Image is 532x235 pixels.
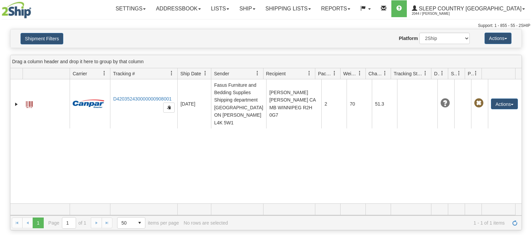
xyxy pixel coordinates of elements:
[412,10,462,17] span: 2044 / [PERSON_NAME]
[321,79,347,128] td: 2
[233,220,505,226] span: 1 - 1 of 1 items
[2,23,530,29] div: Support: 1 - 855 - 55 - 2SHIP
[121,220,130,226] span: 50
[417,6,522,11] span: Sleep Country [GEOGRAPHIC_DATA]
[343,70,357,77] span: Weight
[260,0,316,17] a: Shipping lists
[10,55,522,68] div: grid grouping header
[117,217,145,229] span: Page sizes drop down
[180,70,201,77] span: Ship Date
[304,68,315,79] a: Recipient filter column settings
[206,0,234,17] a: Lists
[266,70,286,77] span: Recipient
[372,79,397,128] td: 51.3
[252,68,263,79] a: Sender filter column settings
[62,218,76,228] input: Page 1
[2,2,31,18] img: logo2044.jpg
[485,33,511,44] button: Actions
[368,70,383,77] span: Charge
[200,68,211,79] a: Ship Date filter column settings
[420,68,431,79] a: Tracking Status filter column settings
[166,68,177,79] a: Tracking # filter column settings
[470,68,482,79] a: Pickup Status filter column settings
[134,218,145,228] span: select
[347,79,372,128] td: 70
[73,100,104,108] img: 14 - Canpar
[177,79,211,128] td: [DATE]
[163,103,175,113] button: Copy to clipboard
[26,98,33,109] a: Label
[394,70,423,77] span: Tracking Status
[21,33,63,44] button: Shipment Filters
[491,99,518,109] button: Actions
[117,217,179,229] span: items per page
[184,220,228,226] div: No rows are selected
[436,68,448,79] a: Delivery Status filter column settings
[440,99,450,108] span: Unknown
[318,70,332,77] span: Packages
[99,68,110,79] a: Carrier filter column settings
[13,101,20,108] a: Expand
[434,70,440,77] span: Delivery Status
[113,96,172,102] a: D420352430000000908001
[474,99,484,108] span: Pickup Not Assigned
[48,217,86,229] span: Page of 1
[316,0,355,17] a: Reports
[113,70,135,77] span: Tracking #
[453,68,465,79] a: Shipment Issues filter column settings
[468,70,473,77] span: Pickup Status
[517,83,531,152] iframe: chat widget
[329,68,340,79] a: Packages filter column settings
[407,0,530,17] a: Sleep Country [GEOGRAPHIC_DATA] 2044 / [PERSON_NAME]
[151,0,206,17] a: Addressbook
[214,70,229,77] span: Sender
[509,218,520,228] a: Refresh
[73,70,87,77] span: Carrier
[399,35,418,42] label: Platform
[110,0,151,17] a: Settings
[33,218,43,228] span: Page 1
[211,79,266,128] td: Fasus Furniture and Bedding Supplies Shipping department [GEOGRAPHIC_DATA] ON [PERSON_NAME] L4K 5W1
[354,68,365,79] a: Weight filter column settings
[451,70,457,77] span: Shipment Issues
[234,0,260,17] a: Ship
[266,79,321,128] td: [PERSON_NAME] [PERSON_NAME] CA MB WINNIPEG R2H 0G7
[379,68,391,79] a: Charge filter column settings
